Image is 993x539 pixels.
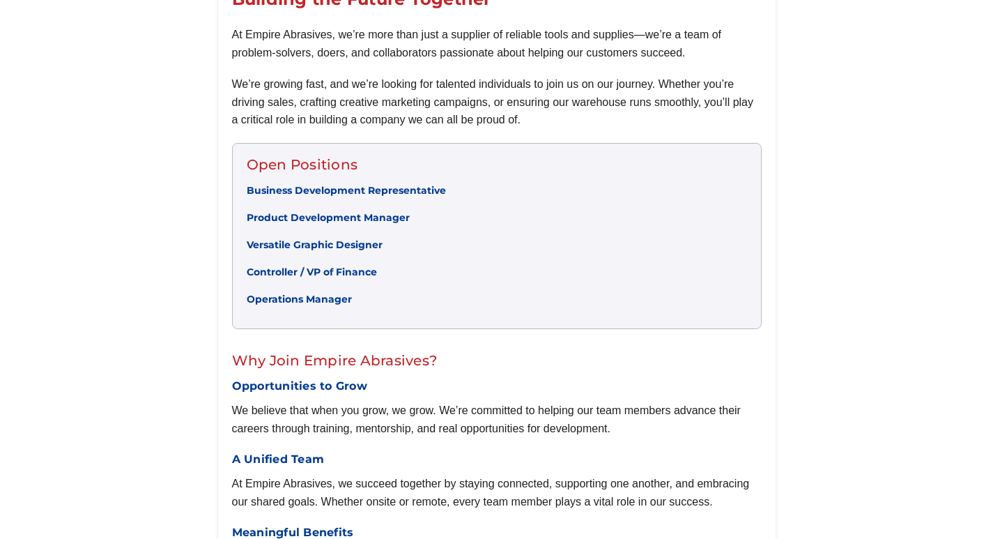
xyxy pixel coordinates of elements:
h3: Opportunities to Grow [232,378,762,395]
h2: Open Positions [247,154,747,175]
a: Business Development Representative [247,184,446,197]
h2: Why Join Empire Abrasives? [232,350,762,371]
a: Product Development Manager [247,211,410,224]
h3: A Unified Team [232,451,762,468]
p: We’re growing fast, and we’re looking for talented individuals to join us on our journey. Whether... [232,75,762,129]
p: We believe that when you grow, we grow. We’re committed to helping our team members advance their... [232,402,762,437]
p: At Empire Abrasives, we’re more than just a supplier of reliable tools and supplies—we’re a team ... [232,26,762,61]
a: Versatile Graphic Designer [247,238,383,251]
p: At Empire Abrasives, we succeed together by staying connected, supporting one another, and embrac... [232,475,762,510]
a: Operations Manager [247,293,352,305]
a: Controller / VP of Finance [247,266,377,278]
